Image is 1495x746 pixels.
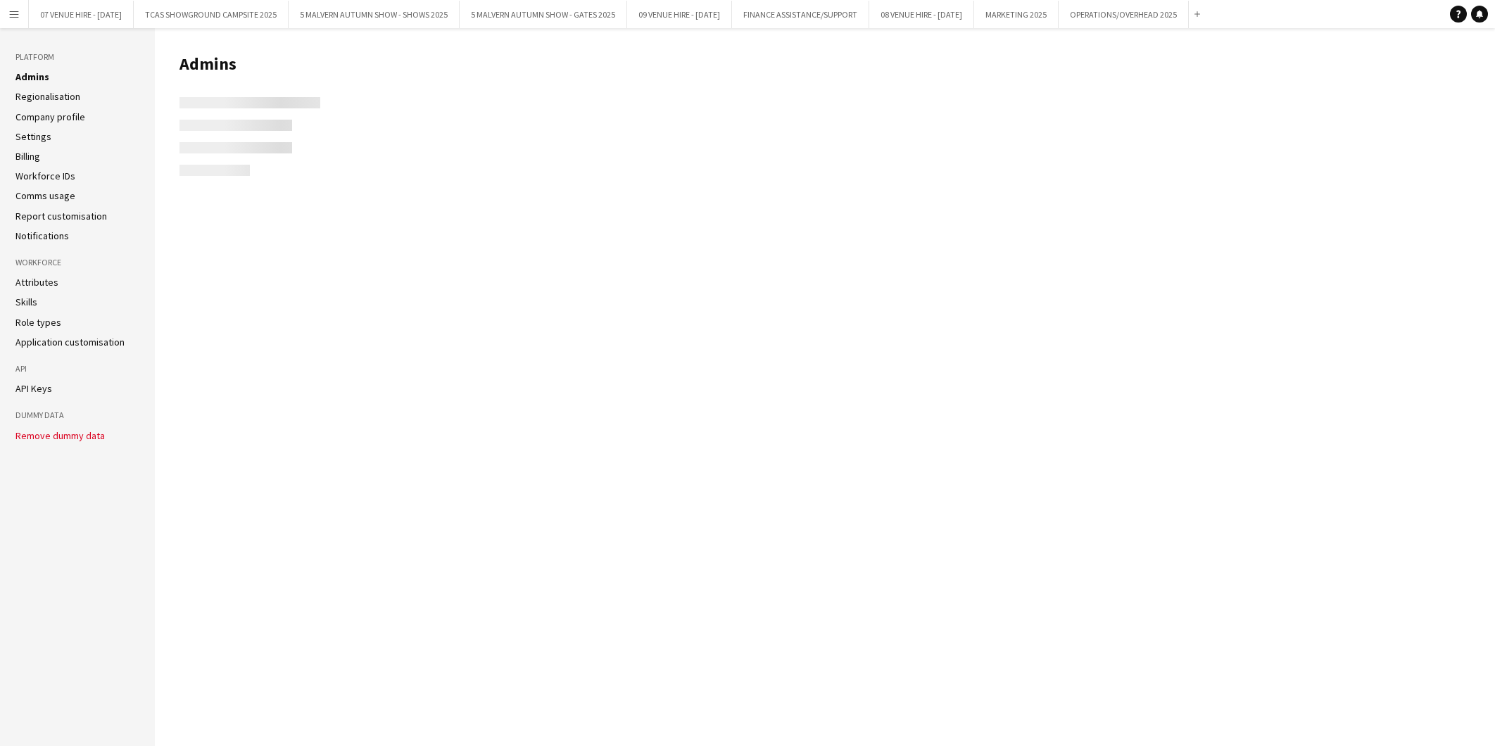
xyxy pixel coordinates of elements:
a: Workforce IDs [15,170,75,182]
a: Billing [15,150,40,163]
h3: API [15,362,139,375]
button: 5 MALVERN AUTUMN SHOW - GATES 2025 [460,1,627,28]
button: 09 VENUE HIRE - [DATE] [627,1,732,28]
button: 08 VENUE HIRE - [DATE] [869,1,974,28]
a: API Keys [15,382,52,395]
h3: Workforce [15,256,139,269]
button: TCAS SHOWGROUND CAMPSITE 2025 [134,1,289,28]
a: Application customisation [15,336,125,348]
a: Notifications [15,229,69,242]
button: MARKETING 2025 [974,1,1059,28]
a: Admins [15,70,49,83]
a: Regionalisation [15,90,80,103]
h1: Admins [179,53,1481,75]
a: Role types [15,316,61,329]
a: Report customisation [15,210,107,222]
a: Company profile [15,110,85,123]
a: Comms usage [15,189,75,202]
a: Settings [15,130,51,143]
button: 07 VENUE HIRE - [DATE] [29,1,134,28]
a: Attributes [15,276,58,289]
button: OPERATIONS/OVERHEAD 2025 [1059,1,1189,28]
h3: Platform [15,51,139,63]
a: Skills [15,296,37,308]
button: Remove dummy data [15,430,105,441]
button: 5 MALVERN AUTUMN SHOW - SHOWS 2025 [289,1,460,28]
h3: Dummy Data [15,409,139,422]
button: FINANCE ASSISTANCE/SUPPORT [732,1,869,28]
